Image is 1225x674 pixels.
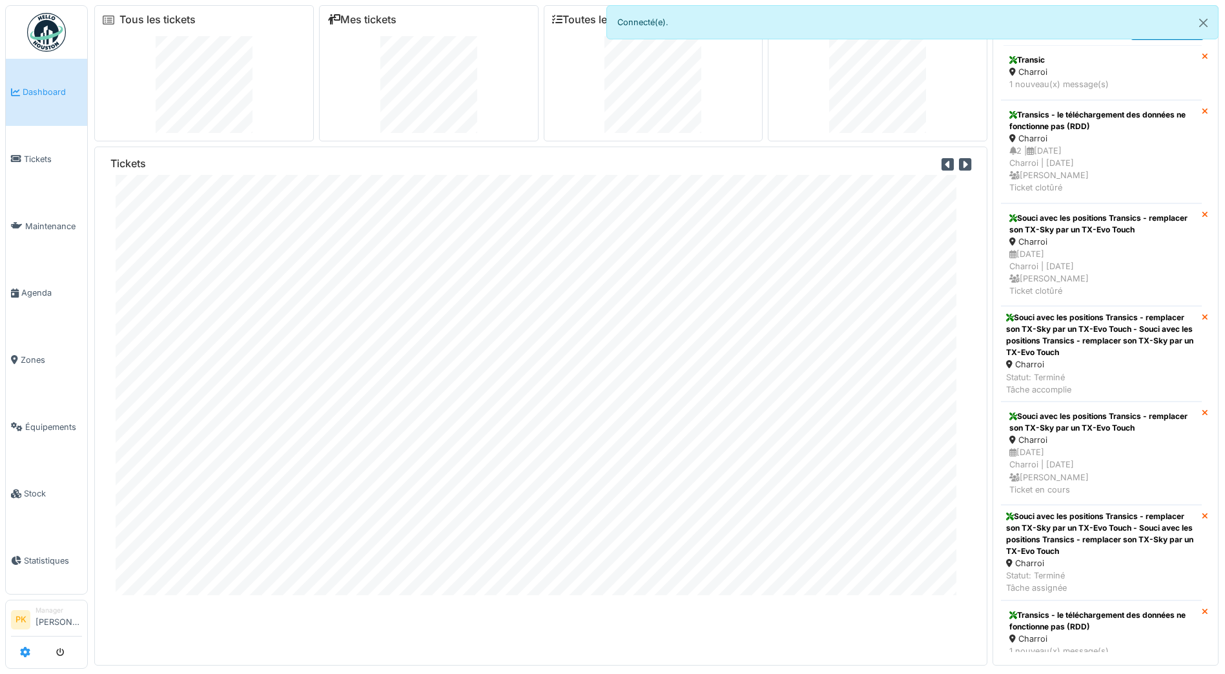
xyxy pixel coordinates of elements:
[1009,248,1193,298] div: [DATE] Charroi | [DATE] [PERSON_NAME] Ticket clotûré
[1009,609,1193,633] div: Transics - le téléchargement des données ne fonctionne pas (RDD)
[1009,633,1193,645] div: Charroi
[24,555,82,567] span: Statistiques
[6,126,87,193] a: Tickets
[23,86,82,98] span: Dashboard
[1001,100,1202,203] a: Transics - le téléchargement des données ne fonctionne pas (RDD) Charroi 2 |[DATE]Charroi | [DATE...
[6,260,87,327] a: Agenda
[27,13,66,52] img: Badge_color-CXgf-gQk.svg
[1006,569,1197,594] div: Statut: Terminé Tâche assignée
[24,487,82,500] span: Stock
[1009,212,1193,236] div: Souci avec les positions Transics - remplacer son TX-Sky par un TX-Evo Touch
[119,14,196,26] a: Tous les tickets
[1006,371,1197,396] div: Statut: Terminé Tâche accomplie
[25,220,82,232] span: Maintenance
[1009,109,1193,132] div: Transics - le téléchargement des données ne fonctionne pas (RDD)
[606,5,1219,39] div: Connecté(e).
[36,606,82,633] li: [PERSON_NAME]
[1009,645,1193,657] div: 1 nouveau(x) message(s)
[1009,411,1193,434] div: Souci avec les positions Transics - remplacer son TX-Sky par un TX-Evo Touch
[25,421,82,433] span: Équipements
[1001,600,1202,666] a: Transics - le téléchargement des données ne fonctionne pas (RDD) Charroi 1 nouveau(x) message(s)
[21,354,82,366] span: Zones
[1009,54,1193,66] div: Transic
[1009,78,1193,90] div: 1 nouveau(x) message(s)
[1001,505,1202,600] a: Souci avec les positions Transics - remplacer son TX-Sky par un TX-Evo Touch - Souci avec les pos...
[552,14,648,26] a: Toutes les tâches
[110,158,146,170] h6: Tickets
[1006,312,1197,358] div: Souci avec les positions Transics - remplacer son TX-Sky par un TX-Evo Touch - Souci avec les pos...
[6,527,87,595] a: Statistiques
[24,153,82,165] span: Tickets
[327,14,396,26] a: Mes tickets
[1009,434,1193,446] div: Charroi
[1009,66,1193,78] div: Charroi
[6,460,87,527] a: Stock
[1009,236,1193,248] div: Charroi
[1001,306,1202,402] a: Souci avec les positions Transics - remplacer son TX-Sky par un TX-Evo Touch - Souci avec les pos...
[6,393,87,460] a: Équipements
[1009,446,1193,496] div: [DATE] Charroi | [DATE] [PERSON_NAME] Ticket en cours
[1006,358,1197,371] div: Charroi
[1009,145,1193,194] div: 2 | [DATE] Charroi | [DATE] [PERSON_NAME] Ticket clotûré
[6,327,87,394] a: Zones
[36,606,82,615] div: Manager
[11,610,30,629] li: PK
[6,192,87,260] a: Maintenance
[1006,511,1197,557] div: Souci avec les positions Transics - remplacer son TX-Sky par un TX-Evo Touch - Souci avec les pos...
[1001,402,1202,505] a: Souci avec les positions Transics - remplacer son TX-Sky par un TX-Evo Touch Charroi [DATE]Charro...
[1001,45,1202,99] a: Transic Charroi 1 nouveau(x) message(s)
[1006,557,1197,569] div: Charroi
[1189,6,1218,40] button: Close
[21,287,82,299] span: Agenda
[11,606,82,637] a: PK Manager[PERSON_NAME]
[1009,132,1193,145] div: Charroi
[6,59,87,126] a: Dashboard
[1001,203,1202,307] a: Souci avec les positions Transics - remplacer son TX-Sky par un TX-Evo Touch Charroi [DATE]Charro...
